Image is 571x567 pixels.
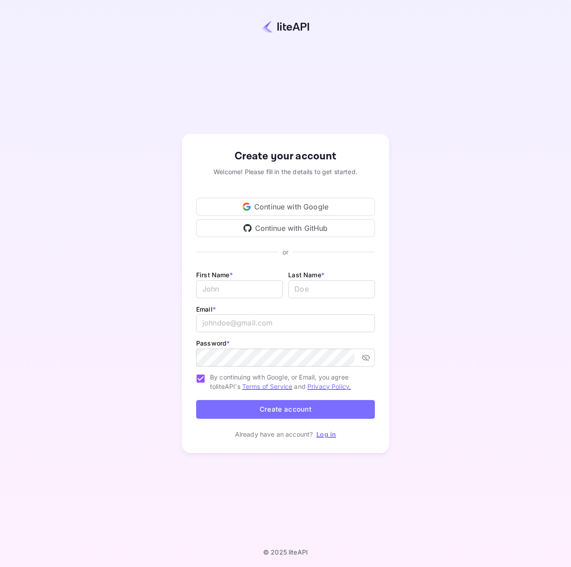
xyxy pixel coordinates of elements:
label: Password [196,339,230,347]
div: Continue with Google [196,198,375,216]
button: toggle password visibility [358,350,374,366]
p: © 2025 liteAPI [263,548,308,556]
a: Terms of Service [242,383,292,390]
label: Last Name [288,271,324,279]
label: First Name [196,271,233,279]
div: Continue with GitHub [196,219,375,237]
input: johndoe@gmail.com [196,314,375,332]
button: Create account [196,400,375,419]
a: Privacy Policy. [307,383,351,390]
a: Log in [316,430,336,438]
div: Welcome! Please fill in the details to get started. [196,167,375,176]
span: By continuing with Google, or Email, you agree to liteAPI's and [210,372,368,391]
p: Already have an account? [235,429,313,439]
label: Email [196,305,216,313]
input: John [196,280,283,298]
div: Create your account [196,148,375,164]
input: Doe [288,280,375,298]
img: liteapi [262,20,309,33]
